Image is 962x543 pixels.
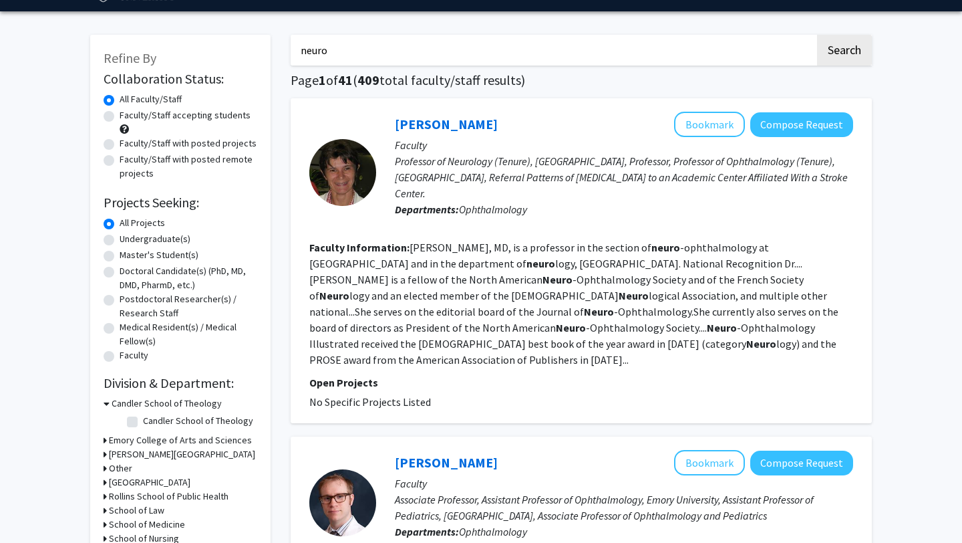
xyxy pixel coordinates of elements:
span: 409 [357,72,379,88]
button: Compose Request to Valerie Biousse [750,112,853,137]
label: Undergraduate(s) [120,232,190,246]
label: All Projects [120,216,165,230]
label: Faculty [120,348,148,362]
h3: Emory College of Arts and Sciences [109,433,252,447]
h2: Division & Department: [104,375,257,391]
span: Ophthalmology [459,525,527,538]
label: Medical Resident(s) / Medical Fellow(s) [120,320,257,348]
b: neuro [651,241,680,254]
h3: Candler School of Theology [112,397,222,411]
h3: School of Medicine [109,518,185,532]
p: Open Projects [309,374,853,391]
label: Faculty/Staff with posted remote projects [120,152,257,181]
a: [PERSON_NAME] [395,454,498,471]
button: Add Valerie Biousse to Bookmarks [674,112,745,137]
label: Faculty/Staff accepting students [120,108,251,122]
h2: Projects Seeking: [104,195,257,211]
p: Faculty [395,475,853,492]
b: Neuro [556,321,586,334]
p: Associate Professor, Assistant Professor of Ophthalmology, Emory University, Assistant Professor ... [395,492,853,524]
span: No Specific Projects Listed [309,395,431,409]
h3: [PERSON_NAME][GEOGRAPHIC_DATA] [109,447,255,461]
p: Professor of Neurology (Tenure), [GEOGRAPHIC_DATA], Professor, Professor of Ophthalmology (Tenure... [395,153,853,201]
label: Master's Student(s) [120,248,198,262]
h3: [GEOGRAPHIC_DATA] [109,475,190,490]
b: Faculty Information: [309,241,410,254]
span: 1 [319,72,326,88]
span: Refine By [104,49,156,66]
b: Neuro [542,273,573,286]
button: Compose Request to Jason Peragallo [750,451,853,475]
b: Neuro [707,321,737,334]
label: All Faculty/Staff [120,92,182,106]
button: Add Jason Peragallo to Bookmarks [674,450,745,475]
a: [PERSON_NAME] [395,116,498,132]
h2: Collaboration Status: [104,71,257,87]
span: 41 [338,72,353,88]
h3: Other [109,461,132,475]
span: Ophthalmology [459,203,527,216]
b: Neuro [584,305,614,318]
button: Search [817,35,872,66]
fg-read-more: [PERSON_NAME], MD, is a professor in the section of -ophthalmology at [GEOGRAPHIC_DATA] and in th... [309,241,838,366]
label: Faculty/Staff with posted projects [120,136,257,150]
b: Neuro [619,289,649,302]
input: Search Keywords [291,35,815,66]
h3: Rollins School of Public Health [109,490,228,504]
iframe: Chat [10,483,57,533]
h3: School of Law [109,504,164,518]
p: Faculty [395,137,853,153]
h1: Page of ( total faculty/staff results) [291,72,872,88]
label: Candler School of Theology [143,414,253,428]
b: neuro [526,257,555,270]
b: Neuro [319,289,349,302]
label: Postdoctoral Researcher(s) / Research Staff [120,292,257,320]
b: Neuro [746,337,776,350]
b: Departments: [395,525,459,538]
label: Doctoral Candidate(s) (PhD, MD, DMD, PharmD, etc.) [120,264,257,292]
b: Departments: [395,203,459,216]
